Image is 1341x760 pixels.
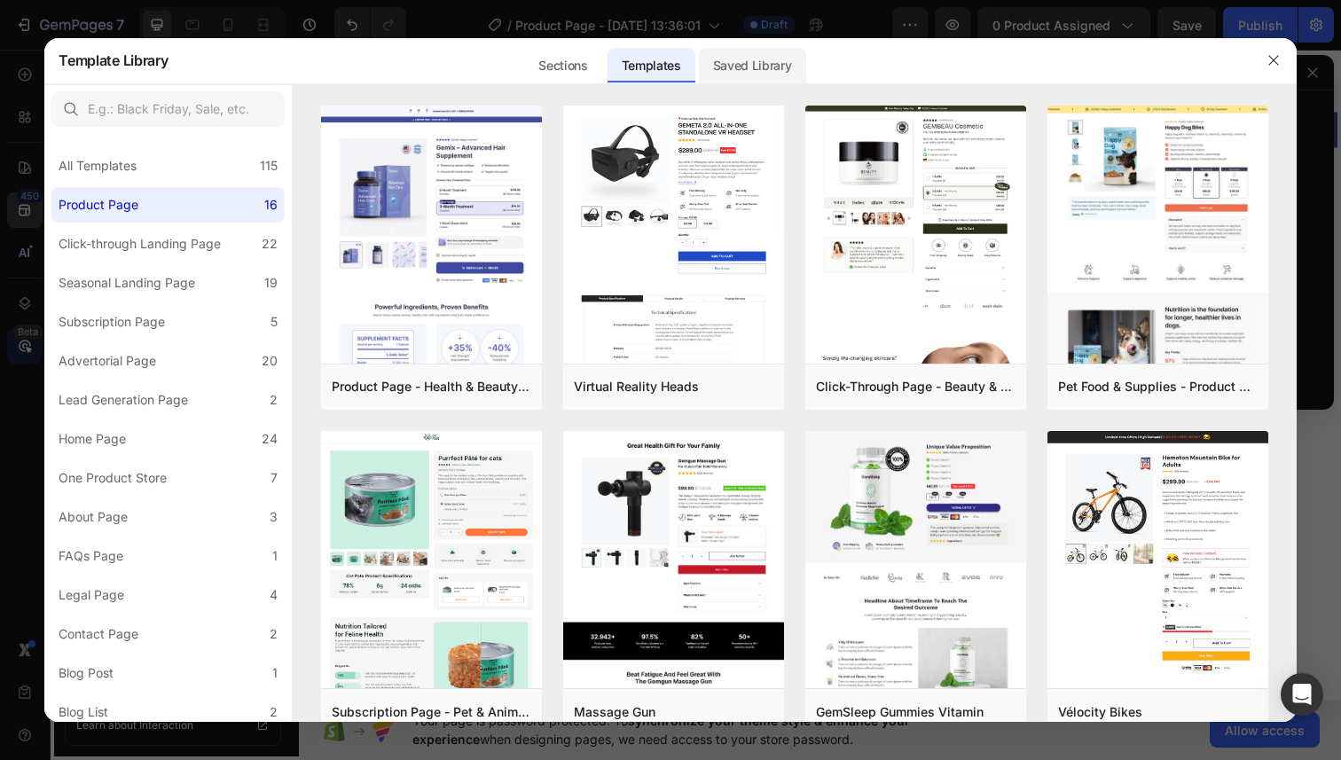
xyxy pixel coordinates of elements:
[59,350,156,372] div: Advertorial Page
[59,467,167,489] div: One Product Store
[262,350,278,372] div: 20
[270,389,278,411] div: 2
[816,376,1016,397] div: Click-Through Page - Beauty & Fitness - Cosmetic
[59,272,195,294] div: Seasonal Landing Page
[272,545,278,567] div: 1
[1058,376,1258,397] div: Pet Food & Supplies - Product Page with Bundle
[270,584,278,606] div: 4
[51,91,285,127] input: E.g.: Black Friday, Sale, etc.
[59,428,126,450] div: Home Page
[1058,701,1142,723] div: Vélocity Bikes
[332,376,531,397] div: Product Page - Health & Beauty - Hair Supplement
[1281,673,1323,716] div: Open Intercom Messenger
[608,48,695,83] div: Templates
[59,37,168,83] h2: Template Library
[59,701,108,723] div: Blog List
[271,311,278,333] div: 5
[59,506,128,528] div: About Page
[270,623,278,645] div: 2
[59,233,221,255] div: Click-through Landing Page
[59,662,114,684] div: Blog Post
[574,701,655,723] div: Massage Gun
[260,155,278,176] div: 115
[272,662,278,684] div: 1
[816,701,984,723] div: GemSleep Gummies Vitamin
[262,233,278,255] div: 22
[59,623,138,645] div: Contact Page
[264,272,278,294] div: 19
[262,428,278,450] div: 24
[264,194,278,215] div: 16
[332,701,531,723] div: Subscription Page - Pet & Animals - Gem Cat Food - Style 4
[59,545,123,567] div: FAQs Page
[59,194,138,215] div: Product Page
[59,155,137,176] div: All Templates
[574,376,699,397] div: Virtual Reality Heads
[59,311,165,333] div: Subscription Page
[59,584,124,606] div: Legal Page
[59,389,188,411] div: Lead Generation Page
[270,506,278,528] div: 3
[270,701,278,723] div: 2
[524,48,601,83] div: Sections
[699,48,806,83] div: Saved Library
[271,467,278,489] div: 7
